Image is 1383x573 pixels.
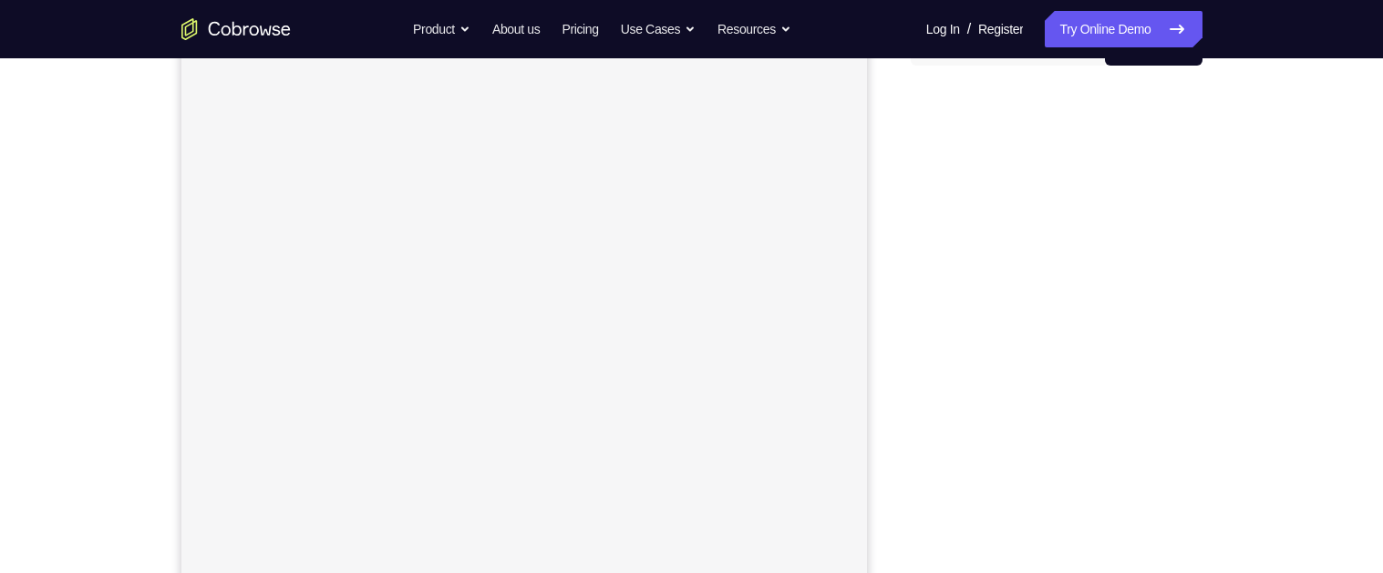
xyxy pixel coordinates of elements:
a: Register [978,11,1023,47]
button: Product [413,11,470,47]
a: Try Online Demo [1045,11,1202,47]
a: Pricing [562,11,598,47]
a: About us [492,11,540,47]
span: / [967,18,971,40]
a: Go to the home page [181,18,291,40]
button: Use Cases [621,11,696,47]
a: Log In [926,11,960,47]
button: Resources [717,11,791,47]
